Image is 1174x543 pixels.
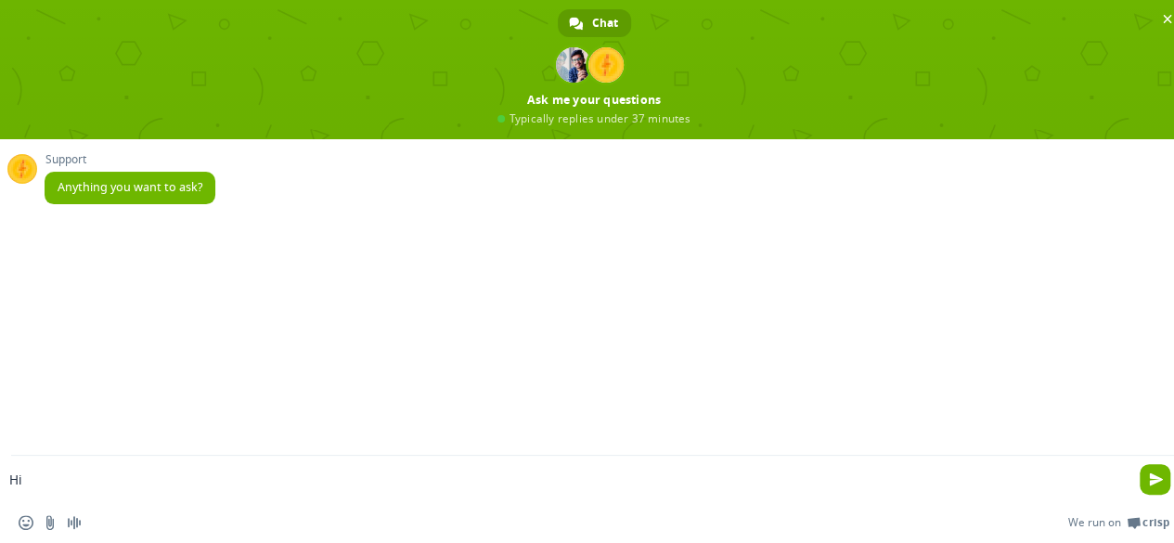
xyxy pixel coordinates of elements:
textarea: Compose your message... [9,472,1119,488]
span: Support [45,153,215,166]
span: Send a file [43,515,58,530]
span: Chat [592,9,618,37]
span: Anything you want to ask? [58,179,202,195]
a: We run onCrisp [1068,515,1169,530]
span: Audio message [67,515,82,530]
span: Crisp [1142,515,1169,530]
span: We run on [1068,515,1121,530]
span: Send [1140,464,1170,495]
span: Insert an emoji [19,515,33,530]
div: Chat [558,9,631,37]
